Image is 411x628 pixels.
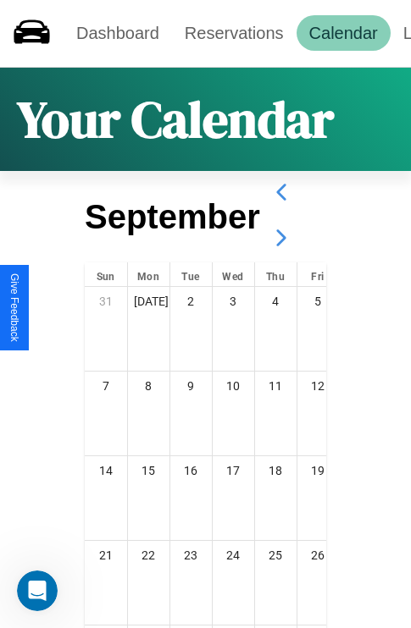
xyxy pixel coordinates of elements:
div: 24 [213,541,254,570]
div: 4 [255,287,297,316]
div: Give Feedback [8,273,20,342]
a: Reservations [172,15,297,51]
div: 2 [170,287,212,316]
div: 14 [85,456,127,485]
div: Thu [255,262,297,286]
div: 22 [128,541,169,570]
div: 17 [213,456,254,485]
div: 5 [297,287,339,316]
h2: September [85,198,260,236]
div: 26 [297,541,339,570]
div: 3 [213,287,254,316]
iframe: Intercom live chat [17,570,58,611]
div: 18 [255,456,297,485]
div: Mon [128,262,169,286]
h1: Your Calendar [17,85,334,154]
div: 21 [85,541,127,570]
div: 23 [170,541,212,570]
div: 31 [85,287,127,316]
div: 19 [297,456,339,485]
a: Calendar [297,15,391,51]
div: 7 [85,372,127,400]
div: 8 [128,372,169,400]
div: 11 [255,372,297,400]
div: [DATE] [128,287,169,316]
div: 12 [297,372,339,400]
a: Dashboard [64,15,172,51]
div: Wed [213,262,254,286]
div: 15 [128,456,169,485]
div: Sun [85,262,127,286]
div: 9 [170,372,212,400]
div: 10 [213,372,254,400]
div: Tue [170,262,212,286]
div: Fri [297,262,339,286]
div: 16 [170,456,212,485]
div: 25 [255,541,297,570]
